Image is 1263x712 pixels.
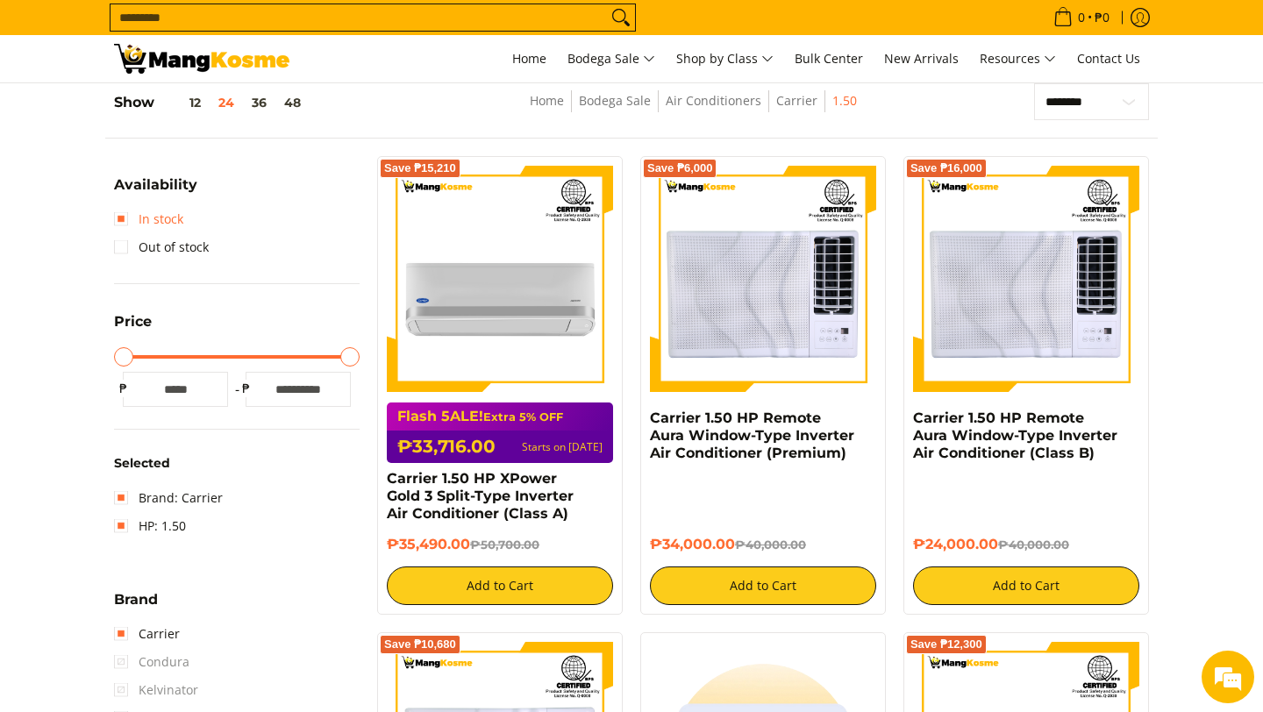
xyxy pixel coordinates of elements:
button: 36 [243,96,275,110]
span: Resources [980,48,1056,70]
a: Carrier [776,92,817,109]
img: Carrier 1.50 HP Remote Aura Window-Type Inverter Air Conditioner (Premium) [650,166,876,392]
span: Condura [114,648,189,676]
a: HP: 1.50 [114,512,186,540]
span: Bodega Sale [567,48,655,70]
span: Save ₱15,210 [384,163,456,174]
a: Contact Us [1068,35,1149,82]
span: Save ₱12,300 [910,639,982,650]
summary: Open [114,178,197,205]
textarea: Type your message and hit 'Enter' [9,479,334,540]
span: 0 [1075,11,1088,24]
a: Bodega Sale [579,92,651,109]
a: Brand: Carrier [114,484,223,512]
span: We're online! [102,221,242,398]
button: 48 [275,96,310,110]
img: Carrier 1.50 HP XPower Gold 3 Split-Type Inverter Air Conditioner (Class A) [387,166,613,392]
span: New Arrivals [884,50,959,67]
nav: Main Menu [307,35,1149,82]
summary: Open [114,315,152,342]
a: Home [530,92,564,109]
button: Add to Cart [913,566,1139,605]
span: ₱ [237,380,254,397]
h6: ₱24,000.00 [913,536,1139,553]
nav: Breadcrumbs [415,90,972,130]
a: Bodega Sale [559,35,664,82]
img: Carrier 1.50 HP Remote Aura Window-Type Inverter Air Conditioner (Class B) [913,166,1139,392]
span: Brand [114,593,158,607]
span: Home [512,50,546,67]
a: Bulk Center [786,35,872,82]
del: ₱40,000.00 [998,538,1069,552]
button: Add to Cart [387,566,613,605]
a: Carrier 1.50 HP Remote Aura Window-Type Inverter Air Conditioner (Class B) [913,409,1117,461]
a: Carrier 1.50 HP XPower Gold 3 Split-Type Inverter Air Conditioner (Class A) [387,470,574,522]
span: ₱ [114,380,132,397]
a: New Arrivals [875,35,967,82]
a: In stock [114,205,183,233]
button: Search [607,4,635,31]
span: • [1048,8,1115,27]
span: Save ₱10,680 [384,639,456,650]
span: Availability [114,178,197,192]
span: Kelvinator [114,676,198,704]
div: Minimize live chat window [288,9,330,51]
a: Carrier 1.50 HP Remote Aura Window-Type Inverter Air Conditioner (Premium) [650,409,854,461]
a: Shop by Class [667,35,782,82]
button: Add to Cart [650,566,876,605]
h6: ₱35,490.00 [387,536,613,553]
button: 24 [210,96,243,110]
a: Out of stock [114,233,209,261]
button: 12 [154,96,210,110]
a: Home [503,35,555,82]
span: Save ₱6,000 [647,163,713,174]
img: Bodega Sale Aircon l Mang Kosme: Home Appliances Warehouse Sale [114,44,289,74]
del: ₱50,700.00 [470,538,539,552]
h5: Show [114,94,310,111]
span: Bulk Center [795,50,863,67]
h6: ₱34,000.00 [650,536,876,553]
h6: Selected [114,456,360,472]
span: Contact Us [1077,50,1140,67]
span: Shop by Class [676,48,774,70]
summary: Open [114,593,158,620]
a: Air Conditioners [666,92,761,109]
del: ₱40,000.00 [735,538,806,552]
span: Price [114,315,152,329]
span: Save ₱16,000 [910,163,982,174]
div: Chat with us now [91,98,295,121]
span: 1.50 [832,90,857,112]
a: Resources [971,35,1065,82]
span: ₱0 [1092,11,1112,24]
a: Carrier [114,620,180,648]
